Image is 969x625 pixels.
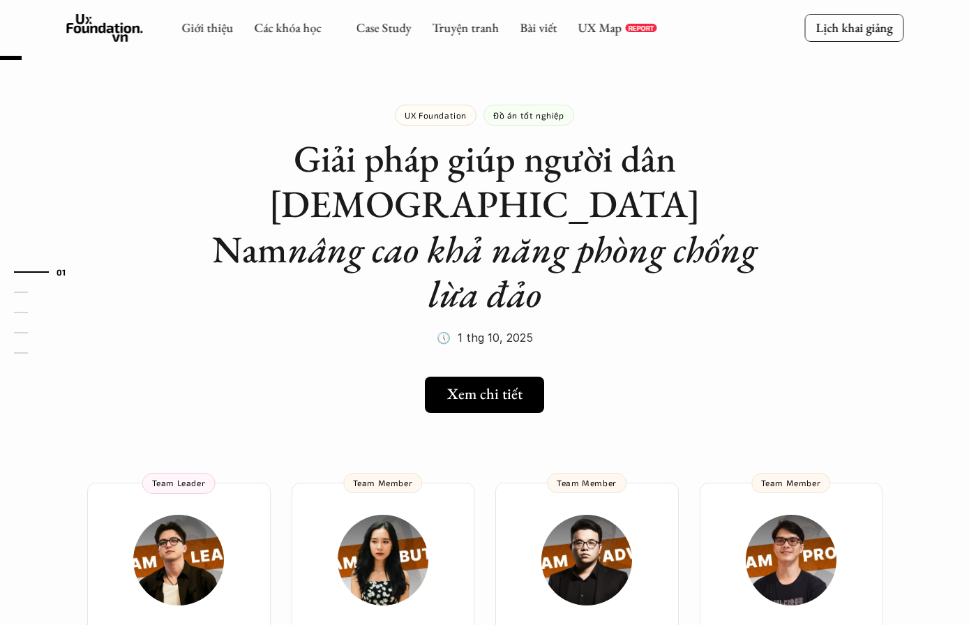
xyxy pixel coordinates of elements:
h1: Giải pháp giúp người dân [DEMOGRAPHIC_DATA] Nam [206,136,764,317]
a: 01 [14,264,80,280]
a: UX Map [578,20,622,36]
a: Giới thiệu [181,20,233,36]
p: 🕔 1 thg 10, 2025 [437,327,533,348]
p: UX Foundation [405,110,467,120]
a: Lịch khai giảng [804,14,903,41]
p: Lịch khai giảng [816,20,892,36]
p: REPORT [628,24,654,32]
h5: Xem chi tiết [447,385,523,403]
a: Truyện tranh [432,20,499,36]
a: Các khóa học [254,20,321,36]
p: Team Member [353,478,413,488]
em: nâng cao khả năng phòng chống lừa đảo [287,225,765,319]
a: Bài viết [520,20,557,36]
p: Team Leader [152,478,206,488]
strong: 01 [57,267,66,277]
p: Team Member [557,478,617,488]
a: REPORT [625,24,656,32]
p: Đồ án tốt nghiệp [493,110,564,120]
a: Xem chi tiết [425,377,544,413]
p: Team Member [761,478,821,488]
a: Case Study [356,20,411,36]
